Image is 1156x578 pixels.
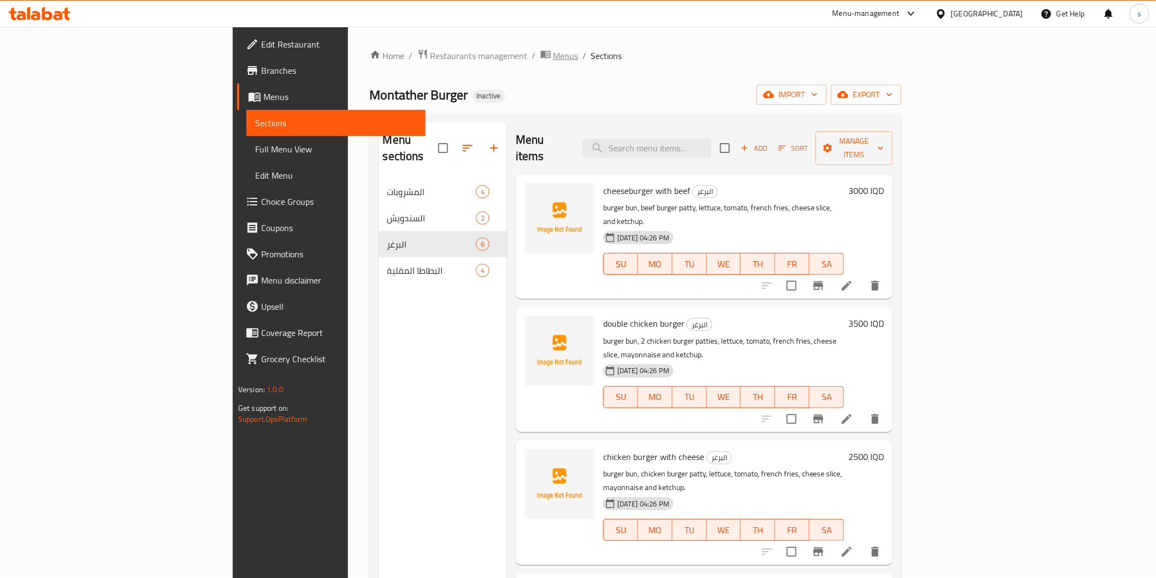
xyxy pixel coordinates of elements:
[603,315,685,332] span: double chicken burger
[553,49,579,62] span: Menus
[677,522,703,538] span: TU
[603,467,844,494] p: burger bun, chicken burger patty, lettuce, tomato, french fries, cheese slice, mayonnaise and ket...
[603,449,704,465] span: chicken burger with cheese
[840,88,893,102] span: export
[476,264,489,277] div: items
[524,449,594,519] img: chicken burger with cheese
[745,256,771,272] span: TH
[476,187,489,197] span: 4
[603,253,638,275] button: SU
[476,239,489,250] span: 6
[687,319,712,331] span: البرغر
[736,140,771,157] button: Add
[540,49,579,63] a: Menus
[417,49,528,63] a: Restaurants management
[840,412,853,426] a: Edit menu item
[775,519,810,541] button: FR
[524,316,594,386] img: double chicken burger
[430,49,528,62] span: Restaurants management
[713,137,736,160] span: Select section
[816,131,893,165] button: Manage items
[267,382,284,397] span: 1.0.0
[707,253,741,275] button: WE
[608,256,634,272] span: SU
[246,110,426,136] a: Sections
[673,386,707,408] button: TU
[370,49,901,63] nav: breadcrumb
[238,382,265,397] span: Version:
[370,82,468,107] span: Montather Burger
[255,169,417,182] span: Edit Menu
[237,293,426,320] a: Upsell
[476,185,489,198] div: items
[261,221,417,234] span: Coupons
[379,179,507,205] div: المشروبات4
[862,273,888,299] button: delete
[237,188,426,215] a: Choice Groups
[745,389,771,405] span: TH
[237,320,426,346] a: Coverage Report
[608,522,634,538] span: SU
[476,266,489,276] span: 4
[379,257,507,284] div: البطاطا المقلية4
[603,386,638,408] button: SU
[1137,8,1141,20] span: s
[848,183,884,198] h6: 3000 IQD
[603,519,638,541] button: SU
[261,300,417,313] span: Upsell
[532,49,536,62] li: /
[261,274,417,287] span: Menu disclaimer
[739,142,769,155] span: Add
[237,215,426,241] a: Coupons
[848,316,884,331] h6: 3500 IQD
[780,389,805,405] span: FR
[736,140,771,157] span: Add item
[848,449,884,464] h6: 2500 IQD
[745,522,771,538] span: TH
[833,7,900,20] div: Menu-management
[951,8,1023,20] div: [GEOGRAPHIC_DATA]
[261,64,417,77] span: Branches
[805,406,831,432] button: Branch-specific-item
[583,49,587,62] li: /
[810,519,844,541] button: SA
[638,253,673,275] button: MO
[814,389,840,405] span: SA
[741,253,775,275] button: TH
[432,137,455,160] span: Select all sections
[261,38,417,51] span: Edit Restaurant
[237,57,426,84] a: Branches
[455,135,481,161] span: Sort sections
[263,90,417,103] span: Menus
[603,182,690,199] span: cheeseburger with beef
[387,238,476,251] div: البرغر
[673,519,707,541] button: TU
[814,256,840,272] span: SA
[687,318,712,331] div: البرغر
[261,195,417,208] span: Choice Groups
[805,539,831,565] button: Branch-specific-item
[642,522,668,538] span: MO
[780,274,803,297] span: Select to update
[776,140,811,157] button: Sort
[780,540,803,563] span: Select to update
[608,389,634,405] span: SU
[591,49,622,62] span: Sections
[238,412,308,426] a: Support.OpsPlatform
[387,264,476,277] span: البطاطا المقلية
[810,386,844,408] button: SA
[711,522,737,538] span: WE
[387,185,476,198] span: المشروبات
[603,201,844,228] p: burger bun, beef burger patty, lettuce, tomato, french fries, cheese slice, and ketchup.
[237,84,426,110] a: Menus
[476,238,489,251] div: items
[476,213,489,223] span: 2
[524,183,594,253] img: cheeseburger with beef
[741,519,775,541] button: TH
[677,256,703,272] span: TU
[707,451,732,464] span: البرغر
[775,386,810,408] button: FR
[711,256,737,272] span: WE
